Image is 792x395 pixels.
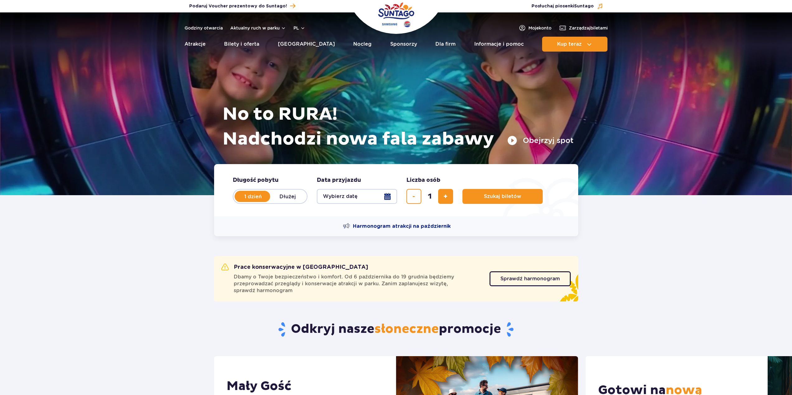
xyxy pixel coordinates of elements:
[390,37,417,52] a: Sponsorzy
[532,3,594,9] span: Posłuchaj piosenki
[559,24,608,32] a: Zarządzajbiletami
[435,37,456,52] a: Dla firm
[500,276,560,281] span: Sprawdź harmonogram
[374,321,439,337] span: słoneczne
[185,25,223,31] a: Godziny otwarcia
[270,190,306,203] label: Dłużej
[569,25,608,31] span: Zarządzaj biletami
[484,194,521,199] span: Szukaj biletów
[185,37,206,52] a: Atrakcje
[532,3,603,9] button: Posłuchaj piosenkiSuntago
[230,25,286,30] button: Aktualny ruch w parku
[557,41,582,47] span: Kup teraz
[235,190,271,203] label: 1 dzień
[574,4,594,8] span: Suntago
[490,271,571,286] a: Sprawdź harmonogram
[221,264,368,271] h2: Prace konserwacyjne w [GEOGRAPHIC_DATA]
[234,273,482,294] span: Dbamy o Twoje bezpieczeństwo i komfort. Od 6 października do 19 grudnia będziemy przeprowadzać pr...
[278,37,335,52] a: [GEOGRAPHIC_DATA]
[406,177,440,184] span: Liczba osób
[224,37,259,52] a: Bilety i oferta
[528,25,551,31] span: Moje konto
[353,37,372,52] a: Nocleg
[317,177,361,184] span: Data przyjazdu
[343,223,451,230] a: Harmonogram atrakcji na październik
[422,189,437,204] input: liczba biletów
[542,37,607,52] button: Kup teraz
[406,189,421,204] button: usuń bilet
[317,189,397,204] button: Wybierz datę
[189,3,287,9] span: Podaruj Voucher prezentowy do Suntago!
[474,37,524,52] a: Informacje i pomoc
[353,223,451,230] span: Harmonogram atrakcji na październik
[223,102,574,152] h1: No to RURA! Nadchodzi nowa fala zabawy
[214,321,578,338] h2: Odkryj nasze promocje
[518,24,551,32] a: Mojekonto
[507,135,574,145] button: Obejrzyj spot
[293,25,305,31] button: pl
[214,164,578,216] form: Planowanie wizyty w Park of Poland
[438,189,453,204] button: dodaj bilet
[233,177,279,184] span: Długość pobytu
[462,189,543,204] button: Szukaj biletów
[189,2,295,10] a: Podaruj Voucher prezentowy do Suntago!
